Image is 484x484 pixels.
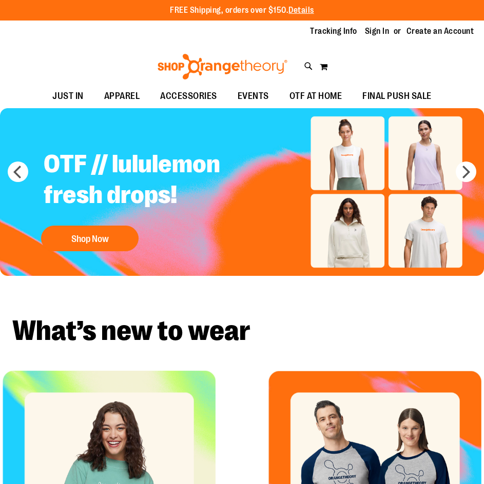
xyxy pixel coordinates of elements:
[36,141,291,256] a: OTF // lululemon fresh drops! Shop Now
[12,317,472,345] h2: What’s new to wear
[41,226,139,251] button: Shop Now
[156,54,289,79] img: Shop Orangetheory
[104,85,140,108] span: APPAREL
[288,6,314,15] a: Details
[456,162,476,182] button: next
[362,85,432,108] span: FINAL PUSH SALE
[310,26,357,37] a: Tracking Info
[8,162,28,182] button: prev
[238,85,269,108] span: EVENTS
[289,85,342,108] span: OTF AT HOME
[36,141,291,220] h2: OTF // lululemon fresh drops!
[52,85,84,108] span: JUST IN
[170,5,314,16] p: FREE Shipping, orders over $150.
[160,85,217,108] span: ACCESSORIES
[365,26,390,37] a: Sign In
[406,26,474,37] a: Create an Account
